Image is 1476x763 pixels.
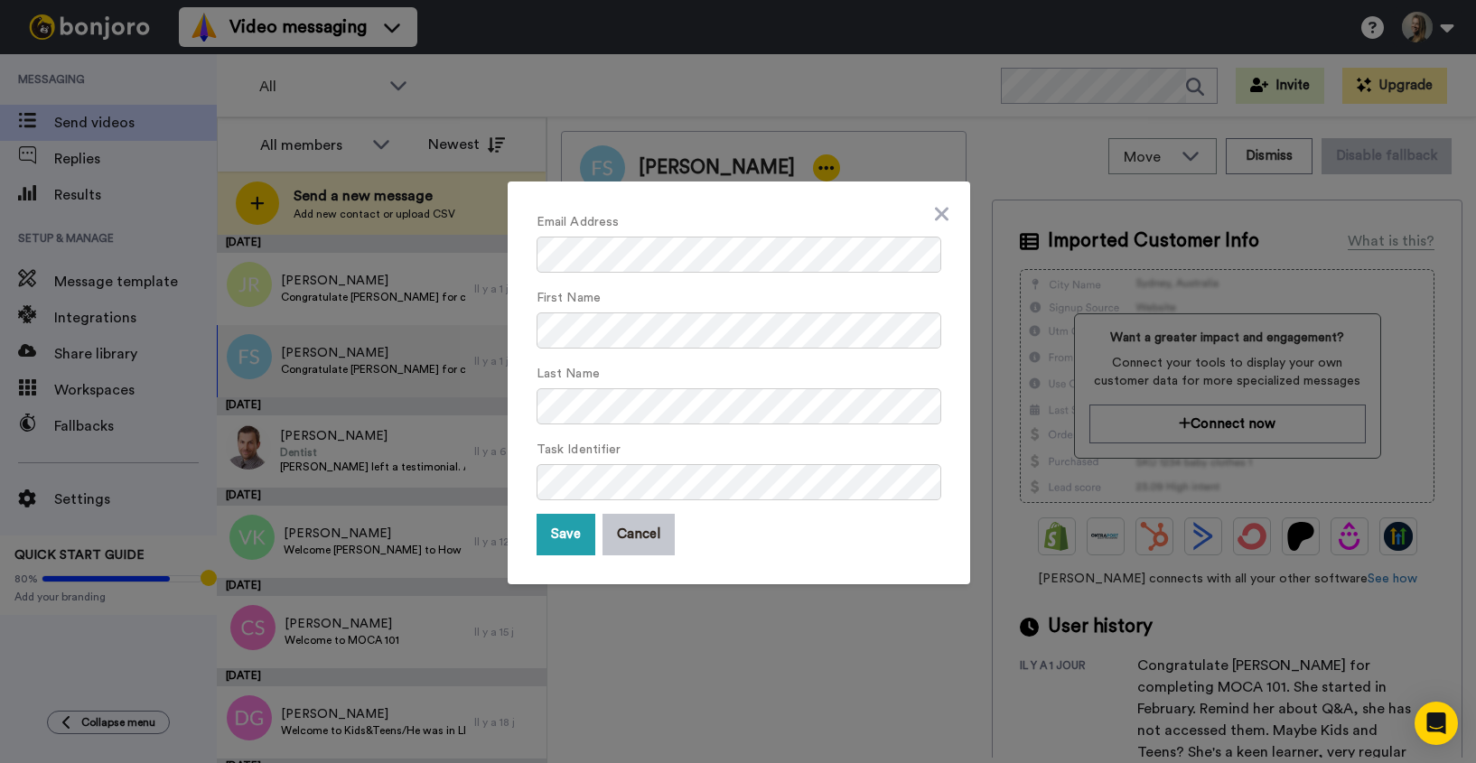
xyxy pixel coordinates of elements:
[537,213,619,232] label: Email Address
[537,289,601,308] label: First Name
[537,441,621,460] label: Task Identifier
[537,514,595,555] button: Save
[1415,702,1458,745] div: Open Intercom Messenger
[537,365,600,384] label: Last Name
[603,514,675,555] button: Cancel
